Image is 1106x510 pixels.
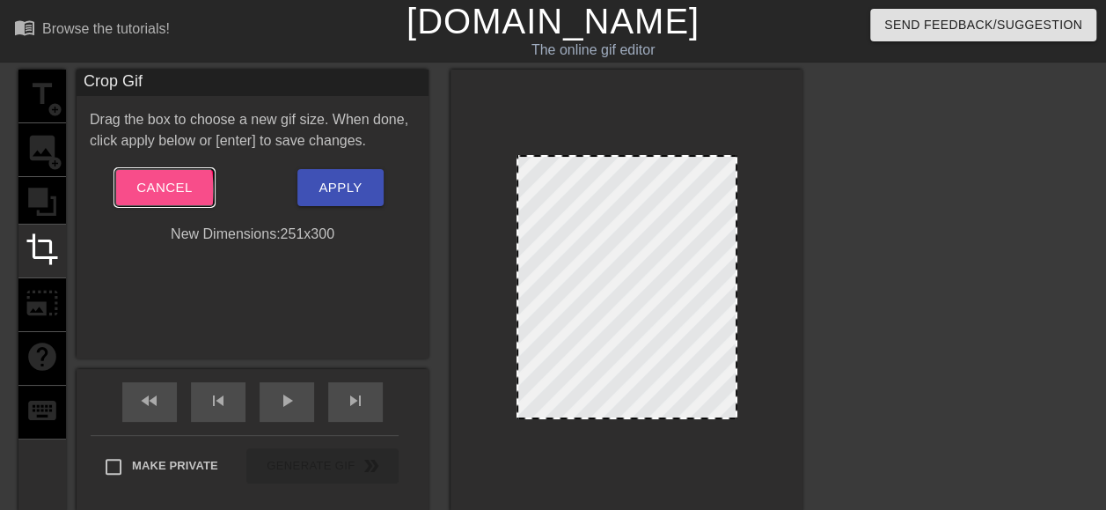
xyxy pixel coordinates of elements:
[208,390,229,411] span: skip_previous
[115,169,213,206] button: Cancel
[319,176,362,199] span: Apply
[77,70,428,96] div: Crop Gif
[407,2,699,41] a: [DOMAIN_NAME]
[26,233,59,266] span: crop
[297,169,383,206] button: Apply
[870,9,1096,41] button: Send Feedback/Suggestion
[276,390,297,411] span: play_arrow
[884,14,1082,36] span: Send Feedback/Suggestion
[136,176,192,199] span: Cancel
[132,457,218,475] span: Make Private
[14,17,170,44] a: Browse the tutorials!
[377,40,809,61] div: The online gif editor
[139,390,160,411] span: fast_rewind
[345,390,366,411] span: skip_next
[77,224,428,245] div: New Dimensions: 251 x 300
[42,21,170,36] div: Browse the tutorials!
[14,17,35,38] span: menu_book
[77,109,428,152] div: Drag the box to choose a new gif size. When done, click apply below or [enter] to save changes.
